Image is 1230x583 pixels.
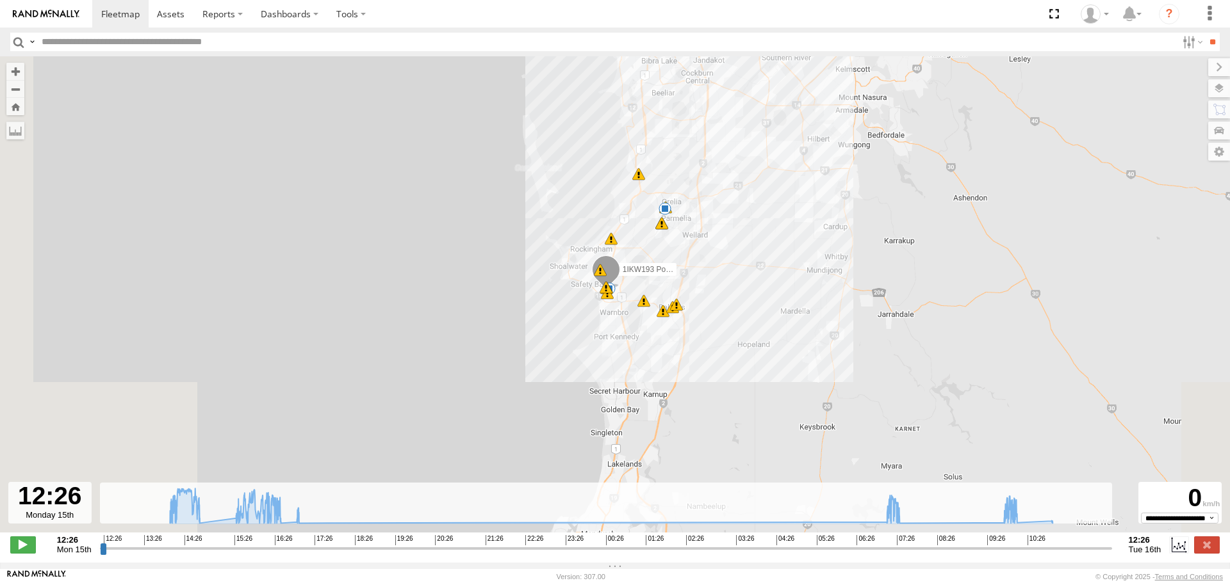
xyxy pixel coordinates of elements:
[937,535,955,545] span: 08:26
[1028,535,1045,545] span: 10:26
[1159,4,1179,24] i: ?
[486,535,504,545] span: 21:26
[987,535,1005,545] span: 09:26
[7,570,66,583] a: Visit our Website
[104,535,122,545] span: 12:26
[557,573,605,580] div: Version: 307.00
[736,535,754,545] span: 03:26
[897,535,915,545] span: 07:26
[606,535,624,545] span: 00:26
[6,98,24,115] button: Zoom Home
[234,535,252,545] span: 15:26
[395,535,413,545] span: 19:26
[57,535,92,545] strong: 12:26
[1208,143,1230,161] label: Map Settings
[435,535,453,545] span: 20:26
[10,536,36,553] label: Play/Stop
[275,535,293,545] span: 16:26
[6,122,24,140] label: Measure
[566,535,584,545] span: 23:26
[686,535,704,545] span: 02:26
[13,10,79,19] img: rand-logo.svg
[1129,545,1161,554] span: Tue 16th Sep 2025
[1155,573,1223,580] a: Terms and Conditions
[1129,535,1161,545] strong: 12:26
[857,535,874,545] span: 06:26
[1076,4,1113,24] div: Andrew Fisher
[1140,484,1220,513] div: 0
[27,33,37,51] label: Search Query
[315,535,332,545] span: 17:26
[776,535,794,545] span: 04:26
[184,535,202,545] span: 14:26
[6,63,24,80] button: Zoom in
[6,80,24,98] button: Zoom out
[355,535,373,545] span: 18:26
[623,265,705,274] span: 1IKW193 Pool Inspector
[646,535,664,545] span: 01:26
[817,535,835,545] span: 05:26
[525,535,543,545] span: 22:26
[1095,573,1223,580] div: © Copyright 2025 -
[57,545,92,554] span: Mon 15th Sep 2025
[144,535,162,545] span: 13:26
[1194,536,1220,553] label: Close
[1177,33,1205,51] label: Search Filter Options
